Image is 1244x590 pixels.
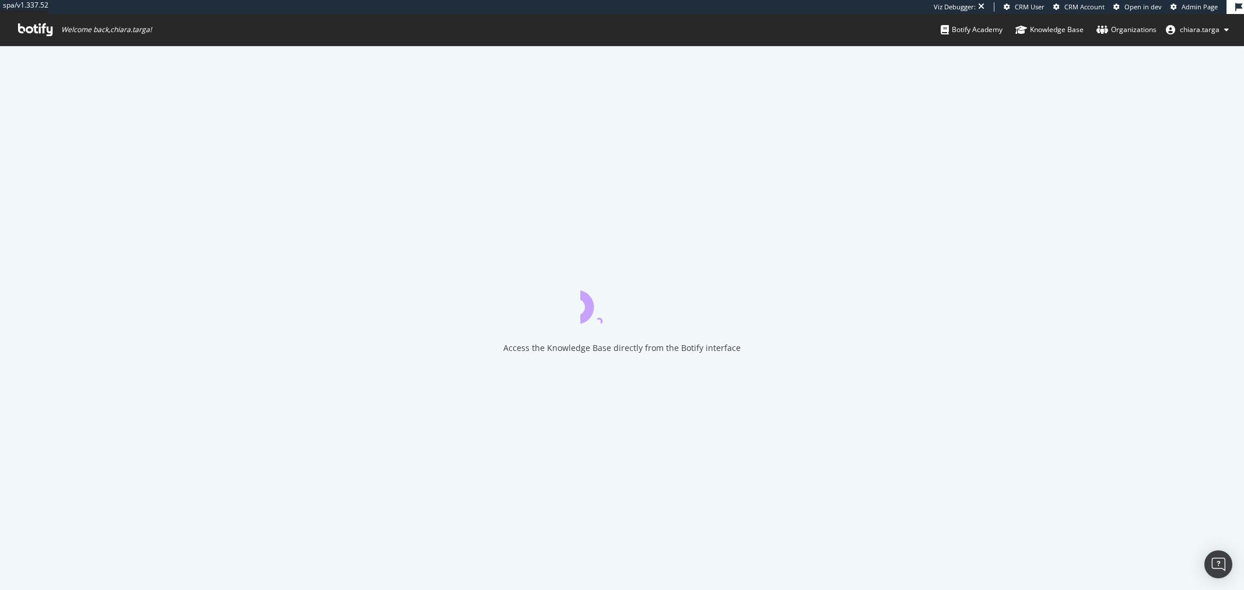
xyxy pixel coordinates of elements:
[1204,550,1232,578] div: Open Intercom Messenger
[941,14,1003,45] a: Botify Academy
[1053,2,1105,12] a: CRM Account
[1015,14,1084,45] a: Knowledge Base
[1015,24,1084,36] div: Knowledge Base
[1096,14,1157,45] a: Organizations
[1015,2,1045,11] span: CRM User
[1171,2,1218,12] a: Admin Page
[941,24,1003,36] div: Botify Academy
[503,342,741,354] div: Access the Knowledge Base directly from the Botify interface
[1004,2,1045,12] a: CRM User
[1064,2,1105,11] span: CRM Account
[1113,2,1162,12] a: Open in dev
[1182,2,1218,11] span: Admin Page
[1180,24,1220,34] span: chiara.targa
[1096,24,1157,36] div: Organizations
[580,282,664,324] div: animation
[1157,20,1238,39] button: chiara.targa
[1124,2,1162,11] span: Open in dev
[61,25,152,34] span: Welcome back, chiara.targa !
[934,2,976,12] div: Viz Debugger:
